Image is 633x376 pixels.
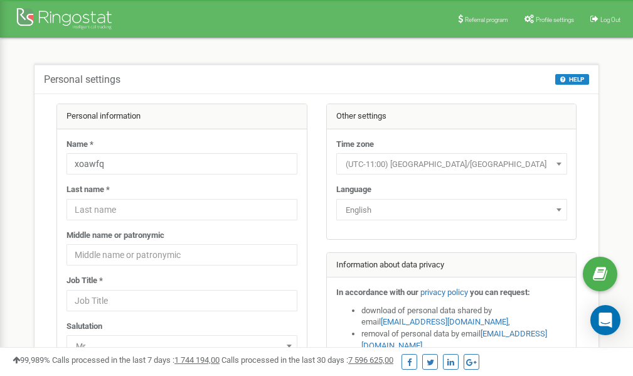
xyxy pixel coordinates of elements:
span: Mr. [71,338,293,355]
a: [EMAIL_ADDRESS][DOMAIN_NAME] [381,317,508,326]
span: Mr. [66,335,297,357]
label: Language [336,184,371,196]
strong: In accordance with our [336,287,418,297]
input: Job Title [66,290,297,311]
input: Last name [66,199,297,220]
div: Other settings [327,104,577,129]
u: 1 744 194,00 [174,355,220,365]
li: download of personal data shared by email , [361,305,567,328]
u: 7 596 625,00 [348,355,393,365]
span: Referral program [465,16,508,23]
span: Profile settings [536,16,574,23]
a: privacy policy [420,287,468,297]
input: Middle name or patronymic [66,244,297,266]
span: (UTC-11:00) Pacific/Midway [341,156,563,173]
div: Personal information [57,104,307,129]
span: English [336,199,567,220]
input: Name [66,153,297,175]
label: Job Title * [66,275,103,287]
button: HELP [555,74,589,85]
label: Time zone [336,139,374,151]
li: removal of personal data by email , [361,328,567,352]
label: Name * [66,139,93,151]
label: Middle name or patronymic [66,230,164,242]
strong: you can request: [470,287,530,297]
div: Information about data privacy [327,253,577,278]
span: Log Out [600,16,620,23]
span: (UTC-11:00) Pacific/Midway [336,153,567,175]
span: 99,989% [13,355,50,365]
span: English [341,201,563,219]
label: Last name * [66,184,110,196]
label: Salutation [66,321,102,333]
h5: Personal settings [44,74,120,85]
span: Calls processed in the last 7 days : [52,355,220,365]
span: Calls processed in the last 30 days : [221,355,393,365]
div: Open Intercom Messenger [590,305,620,335]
